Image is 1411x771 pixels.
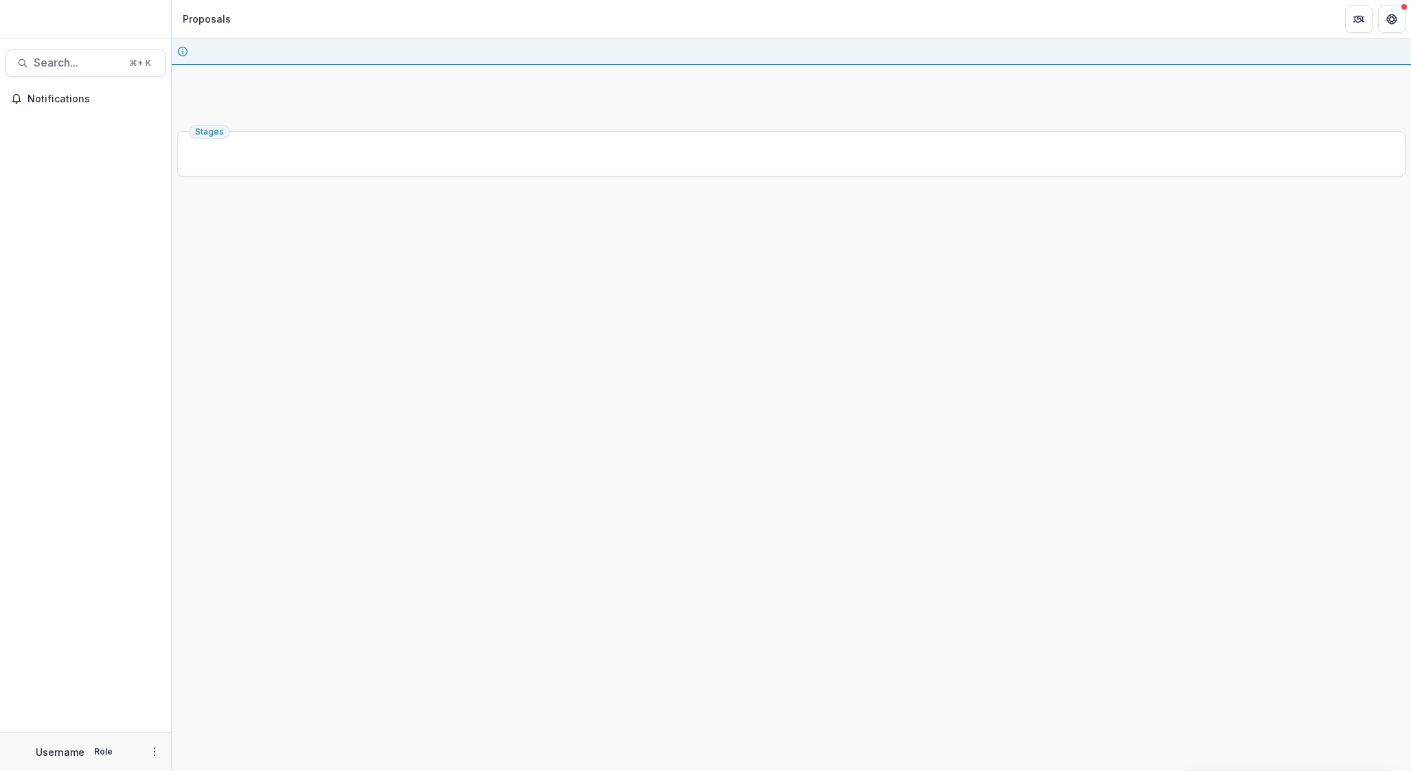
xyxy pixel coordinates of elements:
div: ⌘ + K [126,56,154,71]
div: Proposals [183,12,231,26]
button: Partners [1345,5,1373,33]
button: Notifications [5,88,166,110]
span: Notifications [27,93,160,105]
p: Role [90,746,117,758]
span: Stages [195,127,224,137]
button: More [146,744,163,760]
button: Search... [5,49,166,77]
nav: breadcrumb [177,9,236,29]
span: Search... [34,56,121,69]
button: Get Help [1378,5,1406,33]
p: Username [36,745,84,759]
